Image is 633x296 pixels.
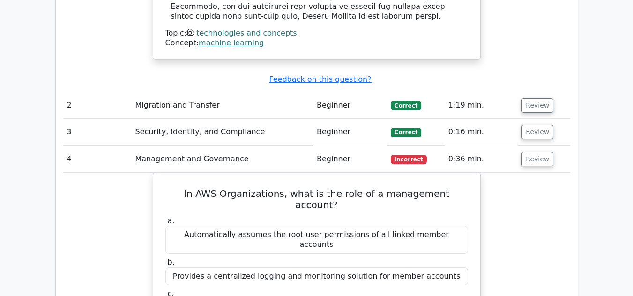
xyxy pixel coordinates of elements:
[391,128,421,137] span: Correct
[168,258,175,267] span: b.
[165,267,468,286] div: Provides a centralized logging and monitoring solution for member accounts
[165,38,468,48] div: Concept:
[391,101,421,110] span: Correct
[196,29,297,37] a: technologies and concepts
[391,155,427,164] span: Incorrect
[445,119,518,145] td: 0:16 min.
[521,152,553,166] button: Review
[165,29,468,38] div: Topic:
[521,125,553,139] button: Review
[63,146,132,173] td: 4
[164,188,469,210] h5: In AWS Organizations, what is the role of a management account?
[269,75,371,84] a: Feedback on this question?
[445,146,518,173] td: 0:36 min.
[63,92,132,119] td: 2
[521,98,553,113] button: Review
[63,119,132,145] td: 3
[313,119,387,145] td: Beginner
[132,92,313,119] td: Migration and Transfer
[313,92,387,119] td: Beginner
[199,38,264,47] a: machine learning
[165,226,468,254] div: Automatically assumes the root user permissions of all linked member accounts
[445,92,518,119] td: 1:19 min.
[313,146,387,173] td: Beginner
[132,146,313,173] td: Management and Governance
[132,119,313,145] td: Security, Identity, and Compliance
[168,216,175,225] span: a.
